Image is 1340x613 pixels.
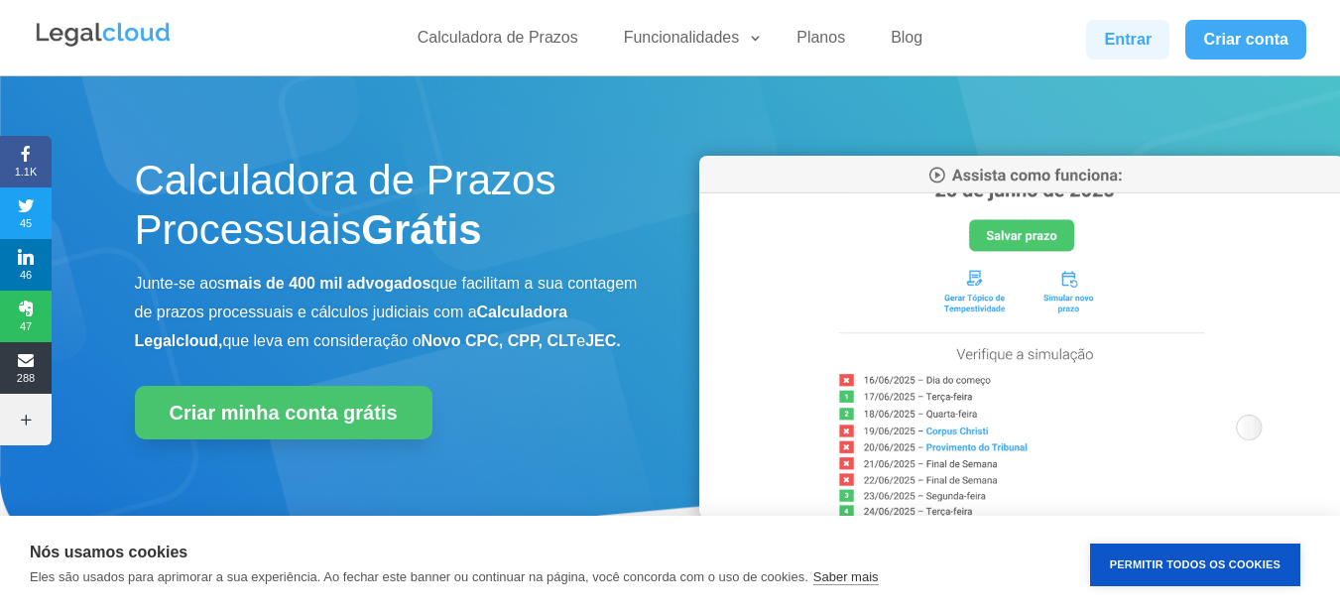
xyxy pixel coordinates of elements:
[361,206,481,253] strong: Grátis
[1185,20,1306,60] a: Criar conta
[34,20,173,50] img: Legalcloud Logo
[585,332,621,349] b: JEC.
[612,28,764,57] a: Funcionalidades
[1090,544,1300,586] button: Permitir Todos os Cookies
[422,332,577,349] b: Novo CPC, CPP, CLT
[879,28,934,57] a: Blog
[225,275,430,292] b: mais de 400 mil advogados
[30,544,187,560] strong: Nós usamos cookies
[135,304,568,349] b: Calculadora Legalcloud,
[1086,20,1169,60] a: Entrar
[135,386,432,439] a: Criar minha conta grátis
[406,28,590,57] a: Calculadora de Prazos
[30,569,808,584] p: Eles são usados para aprimorar a sua experiência. Ao fechar este banner ou continuar na página, v...
[135,156,641,266] h1: Calculadora de Prazos Processuais
[34,36,173,53] a: Logo da Legalcloud
[135,270,641,355] p: Junte-se aos que facilitam a sua contagem de prazos processuais e cálculos judiciais com a que le...
[813,569,879,585] a: Saber mais
[785,28,857,57] a: Planos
